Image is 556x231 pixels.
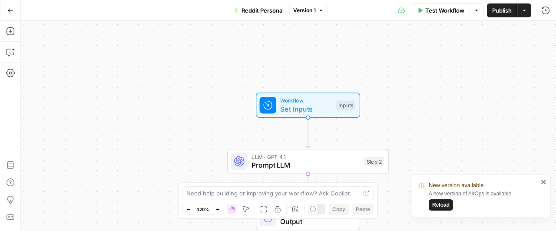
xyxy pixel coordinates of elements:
[289,5,328,16] button: Version 1
[281,104,332,114] span: Set Inputs
[227,205,389,231] div: EndOutput
[329,204,349,215] button: Copy
[429,190,538,211] div: A new version of AirOps is available.
[332,205,345,213] span: Copy
[227,149,389,174] div: LLM · GPT-4.1Prompt LLMStep 2
[336,100,355,110] div: Inputs
[252,152,361,161] span: LLM · GPT-4.1
[227,92,389,118] div: WorkflowSet InputsInputs
[281,96,332,105] span: Workflow
[228,3,288,17] button: Reddit Persona
[197,206,209,213] span: 120%
[425,6,464,15] span: Test Workflow
[293,7,316,14] span: Version 1
[432,201,450,209] span: Reload
[252,160,361,170] span: Prompt LLM
[307,118,310,148] g: Edge from start to step_2
[281,216,351,227] span: Output
[356,205,370,213] span: Paste
[429,181,483,190] span: New version available
[429,199,453,211] button: Reload
[352,204,374,215] button: Paste
[364,157,384,166] div: Step 2
[492,6,512,15] span: Publish
[242,6,282,15] span: Reddit Persona
[541,178,547,185] button: close
[412,3,470,17] button: Test Workflow
[487,3,517,17] button: Publish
